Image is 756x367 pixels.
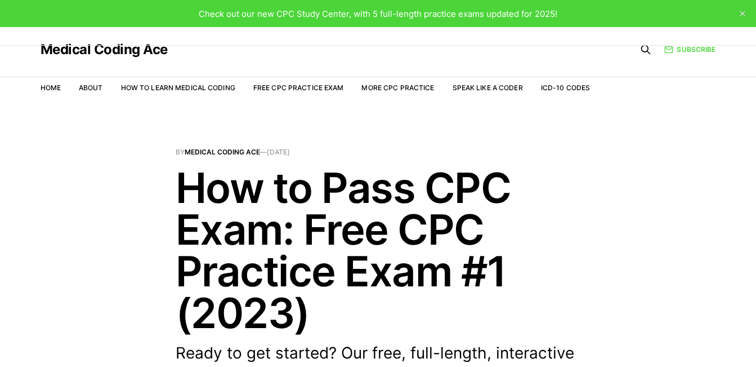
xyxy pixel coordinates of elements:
a: Medical Coding Ace [185,148,260,156]
a: How to Learn Medical Coding [121,83,235,92]
a: Medical Coding Ace [41,43,168,56]
a: Home [41,83,61,92]
h1: How to Pass CPC Exam: Free CPC Practice Exam #1 (2023) [176,167,581,334]
a: Subscribe [664,44,715,55]
a: More CPC Practice [361,83,434,92]
iframe: portal-trigger [572,312,756,367]
a: ICD-10 Codes [541,83,590,92]
a: Free CPC Practice Exam [253,83,344,92]
span: Check out our new CPC Study Center, with 5 full-length practice exams updated for 2025! [199,8,557,19]
a: About [79,83,103,92]
span: By — [176,149,581,156]
button: close [733,5,751,23]
a: Speak Like a Coder [453,83,523,92]
time: [DATE] [267,148,290,156]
